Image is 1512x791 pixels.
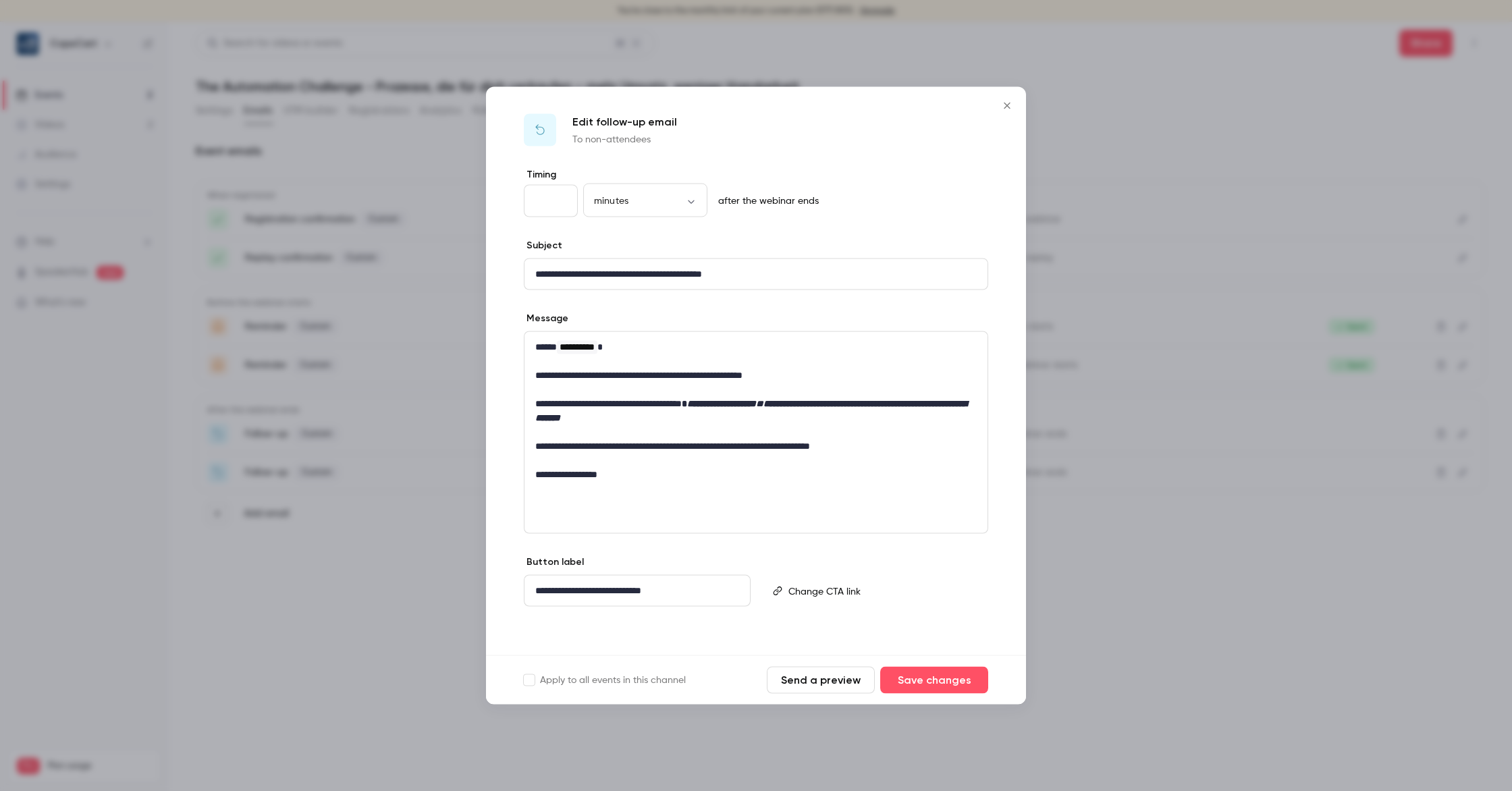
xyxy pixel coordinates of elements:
p: after the webinar ends [713,194,819,208]
label: Subject [524,239,562,252]
div: editor [524,332,988,490]
div: editor [524,576,750,606]
div: editor [783,576,987,607]
button: Save changes [880,667,988,694]
label: Button label [524,555,584,569]
label: Message [524,312,568,325]
p: To non-attendees [572,133,677,146]
button: Close [994,92,1021,119]
p: Edit follow-up email [572,114,677,130]
label: Timing [524,168,988,182]
div: editor [524,259,988,290]
button: Send a preview [767,667,875,694]
div: minutes [583,194,707,207]
label: Apply to all events in this channel [524,674,686,687]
